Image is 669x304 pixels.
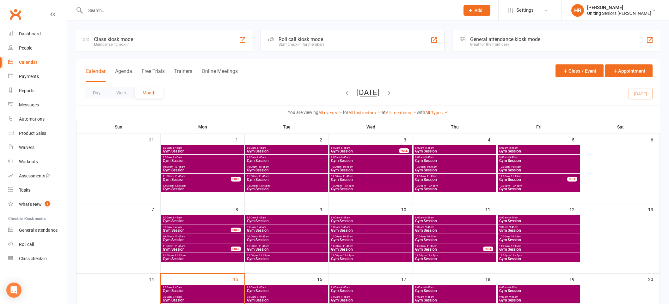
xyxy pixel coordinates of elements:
[510,165,521,168] span: - 10:45am
[8,6,23,22] a: Clubworx
[499,156,579,159] span: 9:00am
[572,134,581,145] div: 5
[386,110,417,115] a: All Locations
[508,216,518,219] span: - 8:45am
[470,36,540,42] div: General attendance kiosk mode
[415,165,495,168] span: 10:00am
[163,295,242,298] span: 9:00am
[163,257,242,261] span: Gym Session
[163,168,242,172] span: Gym Session
[8,223,67,237] a: General attendance kiosk mode
[231,247,241,251] div: FULL
[357,88,379,97] button: [DATE]
[331,254,411,257] span: 12:00pm
[247,235,327,238] span: 10:00am
[247,257,327,261] span: Gym Session
[415,146,495,149] span: 8:00am
[19,202,42,207] div: What's New
[587,5,651,10] div: [PERSON_NAME]
[163,175,231,178] span: 11:00am
[331,245,411,247] span: 11:00am
[163,247,231,251] span: Gym Session
[341,235,353,238] span: - 10:45am
[247,219,327,223] span: Gym Session
[163,245,231,247] span: 11:00am
[341,175,353,178] span: - 11:45am
[331,178,411,182] span: Gym Session
[483,247,493,251] div: FULL
[499,226,579,229] span: 9:00am
[499,159,579,163] span: Gym Session
[415,184,495,187] span: 12:00pm
[426,175,437,178] span: - 11:45am
[236,204,244,214] div: 8
[115,68,132,82] button: Agenda
[94,36,133,42] div: Class kiosk mode
[415,159,495,163] span: Gym Session
[8,169,67,183] a: Assessments
[426,165,437,168] span: - 10:45am
[163,254,242,257] span: 12:00pm
[415,226,495,229] span: 9:00am
[163,229,231,232] span: Gym Session
[485,204,497,214] div: 11
[247,289,327,293] span: Gym Session
[247,298,327,302] span: Gym Session
[19,116,45,122] div: Automations
[331,216,411,219] span: 8:00am
[499,245,579,247] span: 11:00am
[331,165,411,168] span: 10:00am
[8,55,67,69] a: Calendar
[499,219,579,223] span: Gym Session
[247,216,327,219] span: 8:00am
[470,42,540,47] div: Great for the front desk
[163,184,242,187] span: 12:00pm
[331,286,411,289] span: 8:00am
[174,254,186,257] span: - 12:45pm
[19,242,34,247] div: Roll call
[163,146,242,149] span: 8:00am
[605,64,653,77] button: Appointment
[247,156,327,159] span: 9:00am
[247,184,327,187] span: 12:00pm
[257,165,269,168] span: - 10:45am
[163,159,242,163] span: Gym Session
[499,178,568,182] span: Gym Session
[247,238,327,242] span: Gym Session
[8,126,67,140] a: Product Sales
[256,216,266,219] span: - 8:45am
[499,254,579,257] span: 12:00pm
[425,110,448,115] a: All Types
[508,286,518,289] span: - 8:45am
[331,247,411,251] span: Gym Session
[342,254,354,257] span: - 12:45pm
[8,41,67,55] a: People
[163,298,242,302] span: Gym Session
[331,298,411,302] span: Gym Session
[256,226,266,229] span: - 9:45am
[399,148,409,153] div: FULL
[94,42,133,47] div: Member self check-in
[163,178,231,182] span: Gym Session
[499,216,579,219] span: 8:00am
[19,88,34,93] div: Reports
[247,245,327,247] span: 11:00am
[426,254,438,257] span: - 12:45pm
[331,156,411,159] span: 9:00am
[163,226,231,229] span: 9:00am
[415,245,483,247] span: 11:00am
[247,229,327,232] span: Gym Session
[331,235,411,238] span: 10:00am
[499,146,579,149] span: 8:00am
[331,149,399,153] span: Gym Session
[331,159,411,163] span: Gym Session
[172,156,182,159] span: - 9:45am
[8,98,67,112] a: Messages
[331,175,411,178] span: 11:00am
[415,229,495,232] span: Gym Session
[485,274,497,284] div: 18
[340,295,350,298] span: - 9:45am
[256,156,266,159] span: - 9:45am
[279,36,324,42] div: Roll call kiosk mode
[173,245,185,247] span: - 11:45am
